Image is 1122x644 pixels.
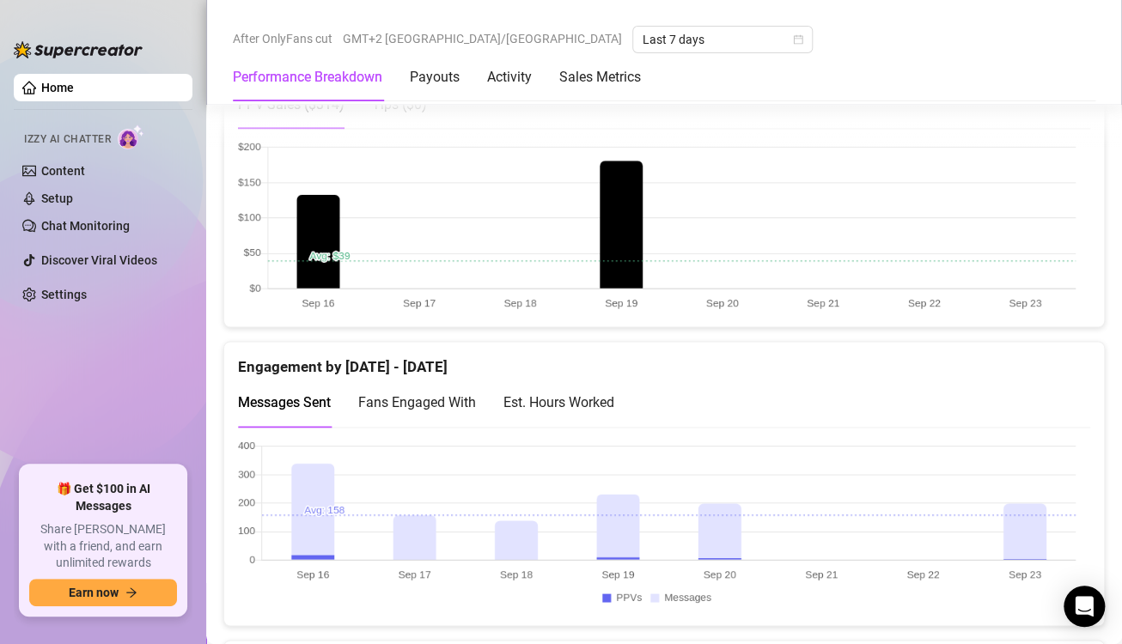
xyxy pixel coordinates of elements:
div: Payouts [410,67,460,88]
a: Home [41,81,74,94]
img: logo-BBDzfeDw.svg [14,41,143,58]
span: Share [PERSON_NAME] with a friend, and earn unlimited rewards [29,521,177,572]
a: Discover Viral Videos [41,253,157,267]
a: Content [41,164,85,178]
span: GMT+2 [GEOGRAPHIC_DATA]/[GEOGRAPHIC_DATA] [343,26,622,52]
a: Settings [41,288,87,301]
div: Engagement by [DATE] - [DATE] [238,342,1090,379]
span: 🎁 Get $100 in AI Messages [29,481,177,514]
span: calendar [793,34,803,45]
span: Last 7 days [643,27,802,52]
span: After OnlyFans cut [233,26,332,52]
div: Est. Hours Worked [503,392,614,413]
div: Open Intercom Messenger [1064,586,1105,627]
span: Earn now [69,586,119,599]
div: Activity [487,67,532,88]
span: Messages Sent [238,394,331,410]
img: AI Chatter [118,125,144,149]
span: Izzy AI Chatter [24,131,111,148]
div: Sales Metrics [559,67,641,88]
a: Setup [41,191,73,205]
div: Performance Breakdown [233,67,382,88]
span: Fans Engaged With [358,394,476,410]
a: Chat Monitoring [41,219,130,233]
button: Earn nowarrow-right [29,579,177,606]
span: arrow-right [125,586,137,598]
